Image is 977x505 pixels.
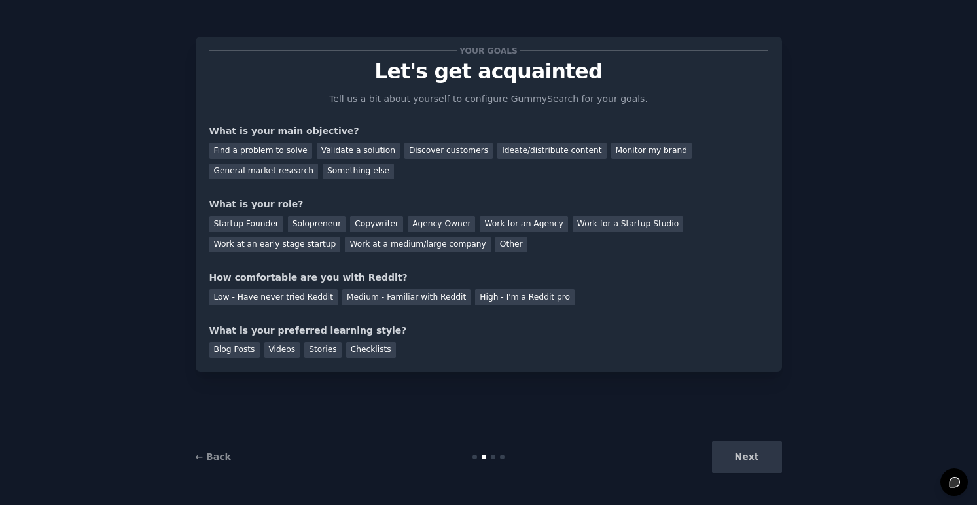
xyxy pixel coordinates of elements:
[573,216,683,232] div: Work for a Startup Studio
[346,342,396,358] div: Checklists
[209,216,283,232] div: Startup Founder
[611,143,692,159] div: Monitor my brand
[342,289,471,305] div: Medium - Familiar with Reddit
[209,289,338,305] div: Low - Have never tried Reddit
[288,216,346,232] div: Solopreneur
[350,216,403,232] div: Copywriter
[404,143,493,159] div: Discover customers
[323,164,394,180] div: Something else
[196,451,231,462] a: ← Back
[264,342,300,358] div: Videos
[495,237,527,253] div: Other
[457,44,520,58] span: Your goals
[304,342,341,358] div: Stories
[475,289,575,305] div: High - I'm a Reddit pro
[209,342,260,358] div: Blog Posts
[209,271,768,285] div: How comfortable are you with Reddit?
[480,216,567,232] div: Work for an Agency
[209,198,768,211] div: What is your role?
[345,237,490,253] div: Work at a medium/large company
[209,237,341,253] div: Work at an early stage startup
[209,60,768,83] p: Let's get acquainted
[209,164,319,180] div: General market research
[209,324,768,338] div: What is your preferred learning style?
[408,216,475,232] div: Agency Owner
[209,124,768,138] div: What is your main objective?
[317,143,400,159] div: Validate a solution
[497,143,606,159] div: Ideate/distribute content
[324,92,654,106] p: Tell us a bit about yourself to configure GummySearch for your goals.
[209,143,312,159] div: Find a problem to solve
